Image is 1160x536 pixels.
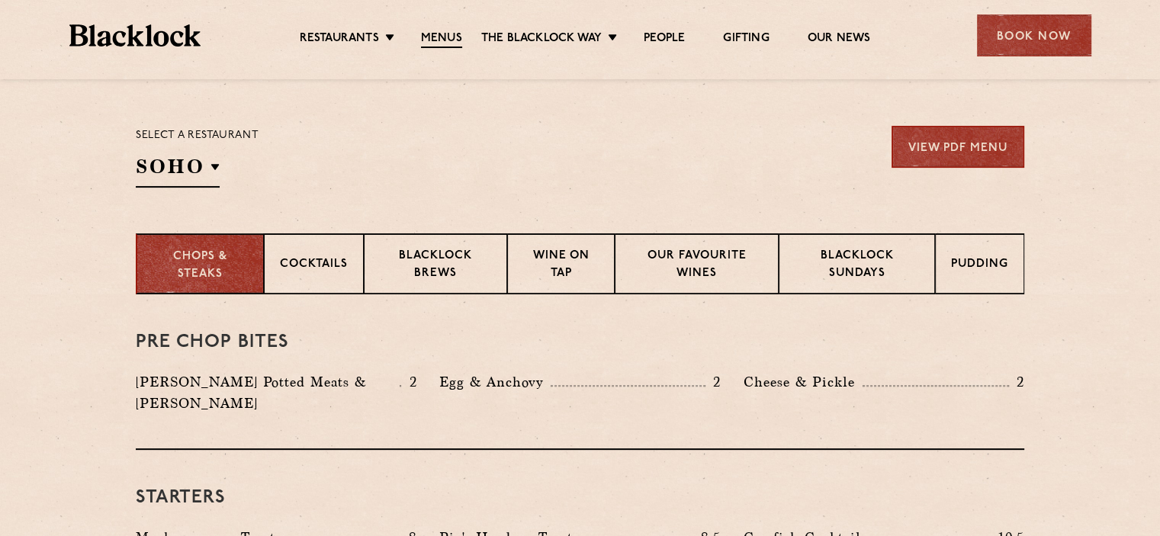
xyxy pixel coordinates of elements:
[795,248,919,284] p: Blacklock Sundays
[280,256,348,275] p: Cocktails
[808,31,871,47] a: Our News
[69,24,201,47] img: BL_Textured_Logo-footer-cropped.svg
[631,248,763,284] p: Our favourite wines
[723,31,769,47] a: Gifting
[977,14,1091,56] div: Book Now
[421,31,462,48] a: Menus
[136,332,1024,352] h3: Pre Chop Bites
[439,371,551,393] p: Egg & Anchovy
[380,248,491,284] p: Blacklock Brews
[136,371,400,414] p: [PERSON_NAME] Potted Meats & [PERSON_NAME]
[481,31,602,47] a: The Blacklock Way
[892,126,1024,168] a: View PDF Menu
[300,31,379,47] a: Restaurants
[136,126,259,146] p: Select a restaurant
[401,372,416,392] p: 2
[136,153,220,188] h2: SOHO
[1009,372,1024,392] p: 2
[644,31,685,47] a: People
[153,249,248,283] p: Chops & Steaks
[705,372,721,392] p: 2
[523,248,598,284] p: Wine on Tap
[744,371,863,393] p: Cheese & Pickle
[951,256,1008,275] p: Pudding
[136,488,1024,508] h3: Starters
